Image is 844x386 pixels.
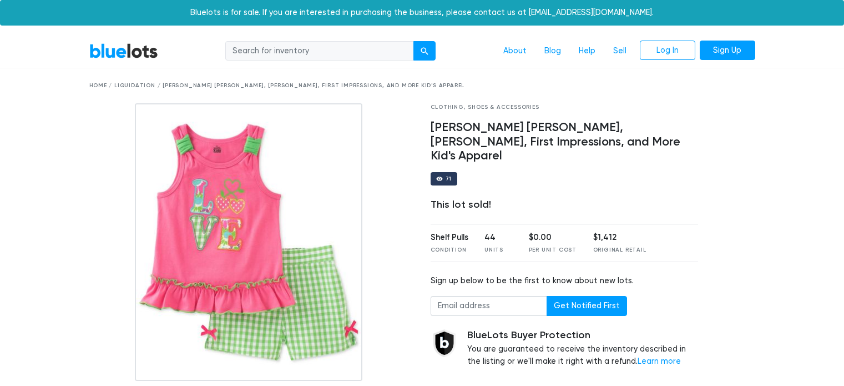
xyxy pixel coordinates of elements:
div: $1,412 [593,232,646,244]
div: Home / Liquidation / [PERSON_NAME] [PERSON_NAME], [PERSON_NAME], First Impressions, and More Kid'... [89,82,755,90]
a: Learn more [638,357,681,366]
a: Log In [640,41,695,61]
input: Search for inventory [225,41,414,61]
a: Sign Up [700,41,755,61]
div: Sign up below to be the first to know about new lots. [431,275,699,287]
div: Original Retail [593,246,646,254]
div: Per Unit Cost [529,246,577,254]
button: Get Notified First [547,296,627,316]
h4: [PERSON_NAME] [PERSON_NAME], [PERSON_NAME], First Impressions, and More Kid's Apparel [431,121,699,164]
div: 44 [484,232,512,244]
h5: BlueLots Buyer Protection [467,329,699,342]
div: $0.00 [529,232,577,244]
div: Condition [431,246,468,254]
a: BlueLots [89,43,158,59]
div: You are guaranteed to receive the inventory described in the listing or we'll make it right with ... [467,329,699,368]
div: Shelf Pulls [431,232,468,244]
a: Help [570,41,604,62]
a: Sell [604,41,635,62]
img: 0d3da9c2-98bf-4612-8eab-820a953fb2aa-1556284189.jpg [135,103,362,381]
input: Email address [431,296,547,316]
div: Units [484,246,512,254]
img: buyer_protection_shield-3b65640a83011c7d3ede35a8e5a80bfdfaa6a97447f0071c1475b91a4b0b3d01.png [431,329,458,357]
a: Blog [535,41,570,62]
div: 71 [446,176,452,182]
a: About [494,41,535,62]
div: This lot sold! [431,199,699,211]
div: Clothing, Shoes & Accessories [431,103,699,112]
